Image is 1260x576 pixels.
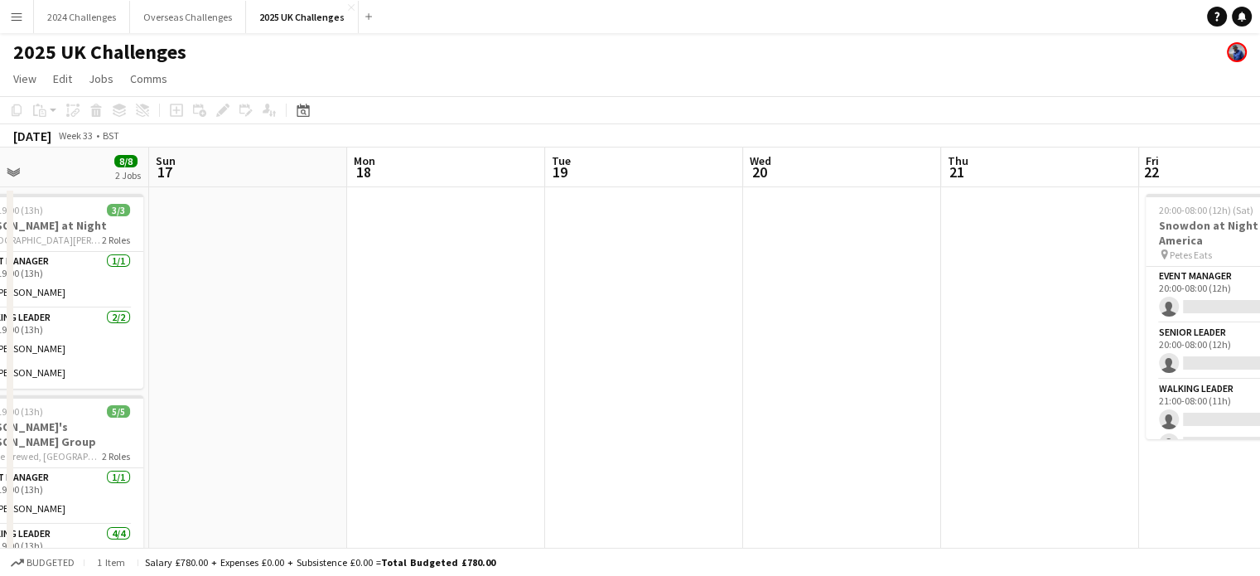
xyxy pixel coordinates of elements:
button: Budgeted [8,554,77,572]
span: Jobs [89,71,113,86]
span: Comms [130,71,167,86]
a: Comms [123,68,174,90]
span: Edit [53,71,72,86]
h1: 2025 UK Challenges [13,40,186,65]
a: View [7,68,43,90]
span: View [13,71,36,86]
button: 2024 Challenges [34,1,130,33]
span: Budgeted [27,557,75,569]
button: 2025 UK Challenges [246,1,359,33]
div: Salary £780.00 + Expenses £0.00 + Subsistence £0.00 = [145,556,495,569]
span: Total Budgeted £780.00 [381,556,495,569]
app-user-avatar: Andy Baker [1227,42,1247,62]
a: Jobs [82,68,120,90]
span: 1 item [91,556,131,569]
button: Overseas Challenges [130,1,246,33]
div: BST [103,129,119,142]
a: Edit [46,68,79,90]
div: [DATE] [13,128,51,144]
